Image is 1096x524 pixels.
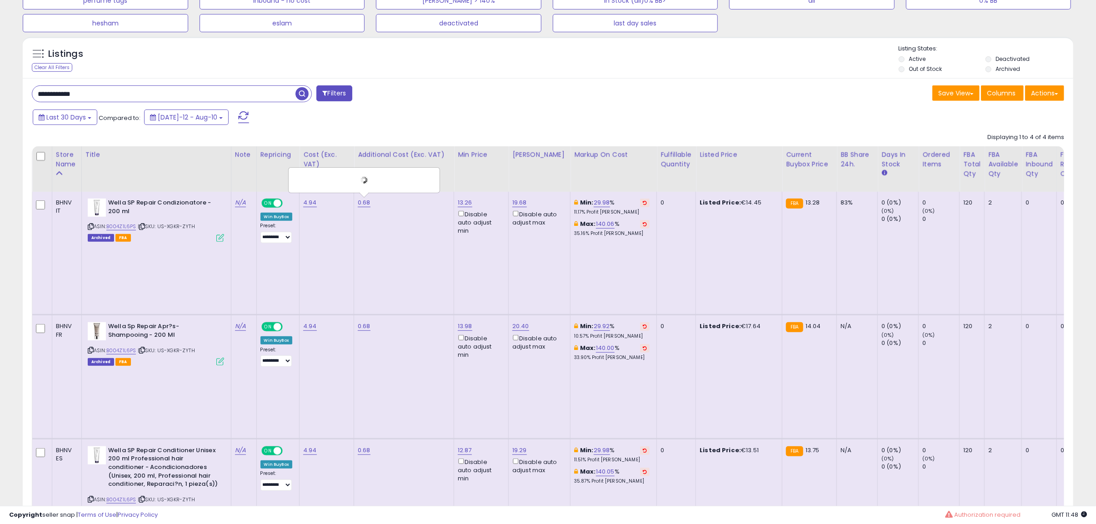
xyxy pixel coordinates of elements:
[235,322,246,331] a: N/A
[700,446,775,454] div: €13.51
[316,85,352,101] button: Filters
[922,446,959,454] div: 0
[85,150,227,160] div: Title
[881,446,918,454] div: 0 (0%)
[260,460,293,469] div: Win BuyBox
[115,234,131,242] span: FBA
[574,323,578,329] i: This overrides the store level min markup for this listing
[118,510,158,519] a: Privacy Policy
[594,198,610,207] a: 29.98
[106,496,136,504] a: B004Z1L6PS
[594,322,610,331] a: 29.92
[574,220,650,237] div: %
[88,446,106,464] img: 316Fqyk9JEL._SL40_.jpg
[881,339,918,347] div: 0 (0%)
[881,199,918,207] div: 0 (0%)
[88,199,106,217] img: 316Fqyk9JEL._SL40_.jpg
[48,48,83,60] h5: Listings
[661,150,692,169] div: Fulfillable Quantity
[922,215,959,223] div: 0
[932,85,980,101] button: Save View
[281,200,295,207] span: OFF
[512,333,563,351] div: Disable auto adjust max
[881,150,915,169] div: Days In Stock
[512,150,566,160] div: [PERSON_NAME]
[580,446,594,454] b: Min:
[574,469,578,474] i: This overrides the store level max markup for this listing
[235,150,253,160] div: Note
[88,322,224,364] div: ASIN:
[661,199,689,207] div: 0
[1026,199,1050,207] div: 0
[458,150,505,160] div: Min Price
[806,322,821,330] span: 14.04
[376,14,541,32] button: deactivated
[144,110,229,125] button: [DATE]-12 - Aug-10
[580,344,596,352] b: Max:
[458,209,501,235] div: Disable auto adjust min
[700,446,741,454] b: Listed Price:
[46,113,86,122] span: Last 30 Days
[700,322,741,330] b: Listed Price:
[841,446,871,454] div: N/A
[235,198,246,207] a: N/A
[881,322,918,330] div: 0 (0%)
[553,14,718,32] button: last day sales
[643,448,647,453] i: Revert to store-level Min Markup
[922,463,959,471] div: 0
[841,199,871,207] div: 83%
[574,345,578,351] i: This overrides the store level max markup for this listing
[458,322,472,331] a: 13.98
[596,467,615,476] a: 140.05
[303,322,317,331] a: 4.94
[643,222,647,226] i: Revert to store-level Max Markup
[661,322,689,330] div: 0
[574,333,650,339] p: 10.57% Profit [PERSON_NAME]
[260,470,293,491] div: Preset:
[881,463,918,471] div: 0 (0%)
[1026,446,1050,454] div: 0
[806,446,820,454] span: 13.75
[996,55,1030,63] label: Deactivated
[260,336,293,344] div: Win BuyBox
[574,457,650,463] p: 11.51% Profit [PERSON_NAME]
[303,198,317,207] a: 4.94
[922,207,935,215] small: (0%)
[262,200,274,207] span: ON
[987,133,1064,142] div: Displaying 1 to 4 of 4 items
[1051,510,1087,519] span: 2025-09-10 11:48 GMT
[88,322,106,340] img: 31vLvfYLwRL._SL40_.jpg
[1026,322,1050,330] div: 0
[594,446,610,455] a: 29.98
[996,65,1020,73] label: Archived
[260,347,293,367] div: Preset:
[78,510,116,519] a: Terms of Use
[33,110,97,125] button: Last 30 Days
[922,199,959,207] div: 0
[235,446,246,455] a: N/A
[574,209,650,215] p: 11.17% Profit [PERSON_NAME]
[303,446,317,455] a: 4.94
[574,200,578,205] i: This overrides the store level min markup for this listing
[512,457,563,474] div: Disable auto adjust max
[881,207,894,215] small: (0%)
[574,150,653,160] div: Markup on Cost
[574,322,650,339] div: %
[580,198,594,207] b: Min:
[643,346,647,350] i: Revert to store-level Max Markup
[106,347,136,354] a: B004Z1L6PS
[1025,85,1064,101] button: Actions
[108,322,219,341] b: Wella Sp Repair Apr?s-Shampooing - 200 Ml
[358,198,370,207] a: 0.68
[106,223,136,230] a: B004Z1L6PS
[574,199,650,215] div: %
[841,322,871,330] div: N/A
[158,113,217,122] span: [DATE]-12 - Aug-10
[786,199,803,209] small: FBA
[881,331,894,339] small: (0%)
[580,467,596,476] b: Max:
[99,114,140,122] span: Compared to:
[963,150,981,179] div: FBA Total Qty
[643,200,647,205] i: Revert to store-level Min Markup
[260,150,296,160] div: Repricing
